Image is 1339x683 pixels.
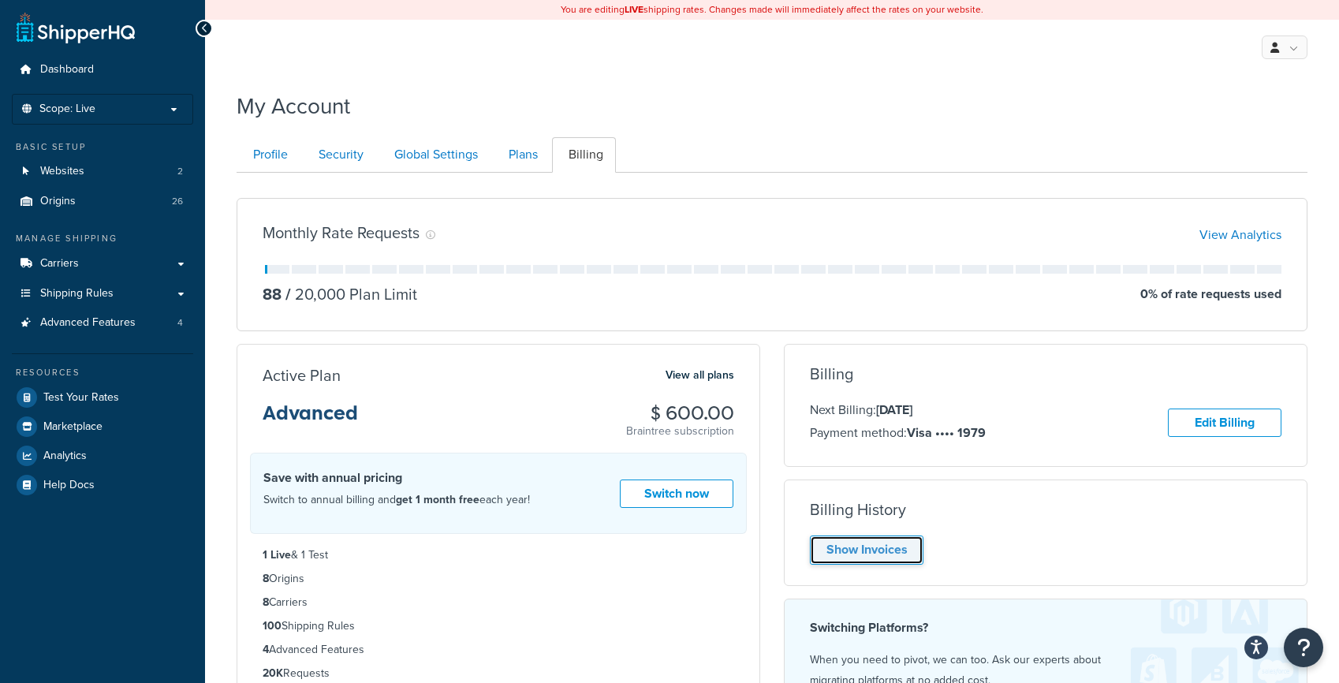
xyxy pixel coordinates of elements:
[1168,409,1281,438] a: Edit Billing
[237,137,300,173] a: Profile
[40,195,76,208] span: Origins
[40,316,136,330] span: Advanced Features
[263,468,530,487] h4: Save with annual pricing
[625,2,643,17] b: LIVE
[43,391,119,405] span: Test Your Rates
[626,403,734,424] h3: $ 600.00
[12,187,193,216] a: Origins 26
[876,401,912,419] strong: [DATE]
[263,665,734,682] li: Requests
[40,257,79,271] span: Carriers
[40,287,114,300] span: Shipping Rules
[285,282,291,306] span: /
[40,165,84,178] span: Websites
[810,536,923,565] a: Show Invoices
[263,641,734,659] li: Advanced Features
[177,165,183,178] span: 2
[12,187,193,216] li: Origins
[1199,226,1281,244] a: View Analytics
[1140,283,1281,305] p: 0 % of rate requests used
[263,618,282,634] strong: 100
[552,137,616,173] a: Billing
[12,308,193,338] a: Advanced Features 4
[263,618,734,635] li: Shipping Rules
[810,400,986,420] p: Next Billing:
[263,283,282,305] p: 88
[12,157,193,186] a: Websites 2
[263,594,734,611] li: Carriers
[396,491,479,508] strong: get 1 month free
[378,137,490,173] a: Global Settings
[263,403,358,436] h3: Advanced
[263,490,530,510] p: Switch to annual billing and each year!
[620,480,733,509] a: Switch now
[263,594,269,610] strong: 8
[263,367,341,384] h3: Active Plan
[12,140,193,154] div: Basic Setup
[12,249,193,278] a: Carriers
[43,479,95,492] span: Help Docs
[43,450,87,463] span: Analytics
[263,570,734,588] li: Origins
[177,316,183,330] span: 4
[1284,628,1323,667] button: Open Resource Center
[263,641,269,658] strong: 4
[12,412,193,441] a: Marketplace
[12,55,193,84] a: Dashboard
[810,365,853,383] h3: Billing
[172,195,183,208] span: 26
[12,157,193,186] li: Websites
[626,424,734,439] p: Braintree subscription
[666,365,734,386] a: View all plans
[12,308,193,338] li: Advanced Features
[263,224,420,241] h3: Monthly Rate Requests
[907,424,986,442] strong: Visa •••• 1979
[12,383,193,412] a: Test Your Rates
[40,63,94,77] span: Dashboard
[492,137,550,173] a: Plans
[39,103,95,116] span: Scope: Live
[12,232,193,245] div: Manage Shipping
[43,420,103,434] span: Marketplace
[237,91,350,121] h1: My Account
[302,137,376,173] a: Security
[263,665,283,681] strong: 20K
[810,618,1281,637] h4: Switching Platforms?
[263,547,734,564] li: & 1 Test
[810,423,986,443] p: Payment method:
[12,442,193,470] a: Analytics
[263,570,269,587] strong: 8
[810,501,906,518] h3: Billing History
[17,12,135,43] a: ShipperHQ Home
[12,279,193,308] a: Shipping Rules
[263,547,291,563] strong: 1 Live
[282,283,417,305] p: 20,000 Plan Limit
[12,471,193,499] a: Help Docs
[12,366,193,379] div: Resources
